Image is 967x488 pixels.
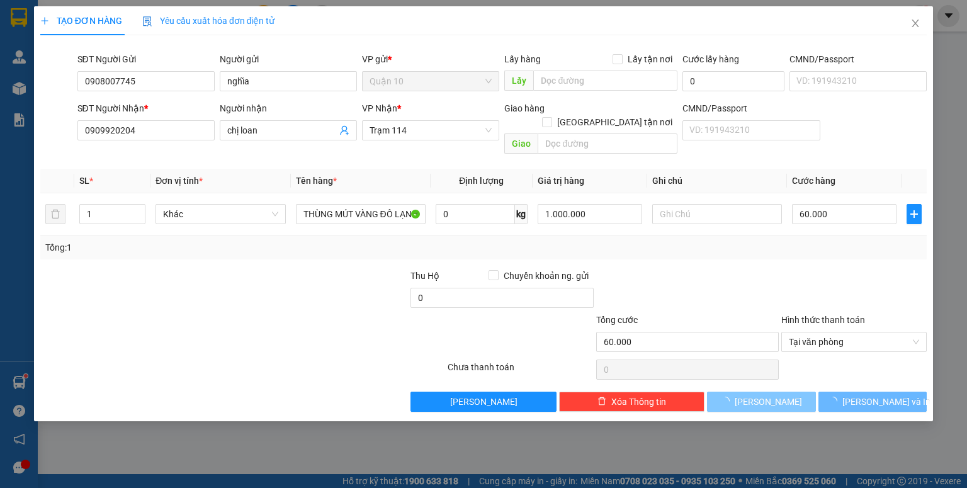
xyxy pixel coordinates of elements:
span: Giao [504,133,538,154]
span: loading [828,397,842,406]
button: [PERSON_NAME] và In [818,392,927,412]
div: SĐT Người Nhận [77,101,215,115]
label: Cước lấy hàng [682,54,739,64]
span: [PERSON_NAME] [735,395,802,409]
span: SL [79,176,89,186]
span: Giá trị hàng [538,176,584,186]
div: SĐT Người Gửi [77,52,215,66]
div: VP gửi [362,52,499,66]
span: TẠO ĐƠN HÀNG [40,16,122,26]
span: Định lượng [459,176,504,186]
input: Cước lấy hàng [682,71,784,91]
span: Lấy hàng [504,54,541,64]
label: Hình thức thanh toán [781,315,865,325]
span: VP Nhận [362,103,397,113]
span: Thu Hộ [410,271,439,281]
span: loading [721,397,735,406]
input: Dọc đường [538,133,677,154]
span: [PERSON_NAME] [450,395,517,409]
input: VD: Bàn, Ghế [296,204,426,224]
span: kg [515,204,528,224]
span: Cước hàng [792,176,835,186]
span: delete [597,397,606,407]
span: Tại văn phòng [789,332,919,351]
span: [PERSON_NAME] và In [842,395,930,409]
span: Đơn vị tính [156,176,203,186]
button: plus [907,204,922,224]
span: Lấy tận nơi [623,52,677,66]
div: Người gửi [220,52,357,66]
div: Người nhận [220,101,357,115]
span: user-add [339,125,349,135]
button: Close [898,6,933,42]
input: 0 [538,204,642,224]
span: Quận 10 [370,72,492,91]
input: Ghi Chú [652,204,782,224]
span: close [910,18,920,28]
span: Tổng cước [596,315,638,325]
span: Tên hàng [296,176,337,186]
span: [GEOGRAPHIC_DATA] tận nơi [552,115,677,129]
span: Giao hàng [504,103,545,113]
span: Khác [163,205,278,224]
div: Chưa thanh toán [446,360,594,382]
div: CMND/Passport [789,52,927,66]
span: Yêu cầu xuất hóa đơn điện tử [142,16,275,26]
span: plus [40,16,49,25]
input: Dọc đường [533,71,677,91]
img: icon [142,16,152,26]
span: Lấy [504,71,533,91]
span: Xóa Thông tin [611,395,666,409]
button: deleteXóa Thông tin [559,392,704,412]
th: Ghi chú [647,169,787,193]
button: [PERSON_NAME] [707,392,816,412]
div: CMND/Passport [682,101,820,115]
span: plus [907,209,921,219]
button: [PERSON_NAME] [410,392,556,412]
span: Chuyển khoản ng. gửi [499,269,594,283]
button: delete [45,204,65,224]
span: Trạm 114 [370,121,492,140]
div: Tổng: 1 [45,241,374,254]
